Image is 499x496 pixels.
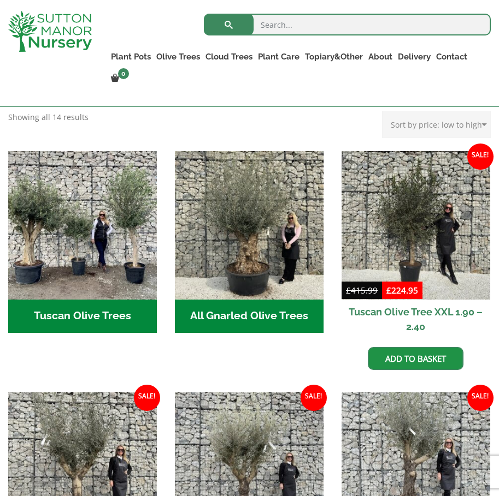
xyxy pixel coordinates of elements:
img: logo [8,11,92,52]
a: 0 [108,71,132,86]
a: Contact [433,49,470,64]
span: Sale! [467,144,494,170]
input: Search... [204,14,491,35]
a: Plant Pots [108,49,154,64]
a: Delivery [395,49,433,64]
span: £ [386,285,391,296]
span: £ [346,285,351,296]
bdi: 224.95 [386,285,418,296]
span: Sale! [134,385,160,411]
a: Olive Trees [154,49,203,64]
img: Tuscan Olive Tree XXL 1.90 - 2.40 [342,151,490,300]
h2: Tuscan Olive Trees [8,300,157,333]
h2: All Gnarled Olive Trees [175,300,324,333]
span: Sale! [301,385,327,411]
a: Add to basket: “Tuscan Olive Tree XXL 1.90 - 2.40” [368,347,463,370]
a: Cloud Trees [203,49,255,64]
a: About [366,49,395,64]
img: Tuscan Olive Trees [8,151,157,300]
p: Showing all 14 results [8,111,89,124]
a: Topiary&Other [302,49,366,64]
img: All Gnarled Olive Trees [175,151,324,300]
span: 0 [118,68,129,79]
a: Sale! Tuscan Olive Tree XXL 1.90 – 2.40 [342,151,490,339]
span: Sale! [467,385,494,411]
select: Shop order [382,111,491,138]
a: Visit product category All Gnarled Olive Trees [175,151,324,333]
h2: Tuscan Olive Tree XXL 1.90 – 2.40 [342,300,490,339]
bdi: 415.99 [346,285,378,296]
a: Plant Care [255,49,302,64]
a: Visit product category Tuscan Olive Trees [8,151,157,333]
